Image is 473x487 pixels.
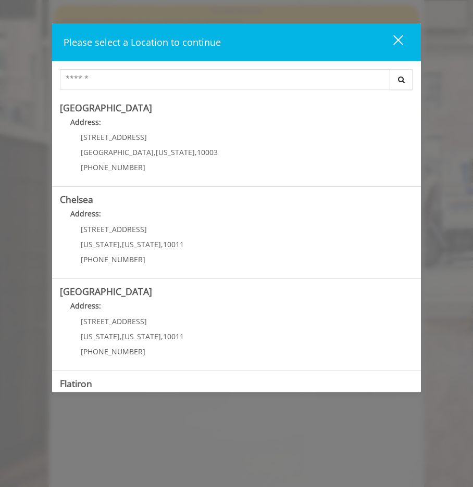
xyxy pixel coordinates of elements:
b: Address: [70,209,101,219]
div: close dialog [381,34,402,50]
span: [US_STATE] [81,331,120,341]
span: , [154,147,156,157]
span: [GEOGRAPHIC_DATA] [81,147,154,157]
button: close dialog [374,31,409,53]
span: 10003 [197,147,218,157]
b: Address: [70,301,101,311]
b: [GEOGRAPHIC_DATA] [60,285,152,298]
span: [US_STATE] [122,331,161,341]
span: [STREET_ADDRESS] [81,224,147,234]
span: , [161,331,163,341]
span: [US_STATE] [81,239,120,249]
span: 10011 [163,331,184,341]
span: [US_STATE] [156,147,195,157]
span: , [120,331,122,341]
input: Search Center [60,69,390,90]
b: Address: [70,117,101,127]
b: Chelsea [60,193,93,206]
b: [GEOGRAPHIC_DATA] [60,101,152,114]
span: [US_STATE] [122,239,161,249]
div: Center Select [60,69,413,95]
span: Please select a Location to continue [64,36,221,48]
span: [PHONE_NUMBER] [81,162,145,172]
span: [STREET_ADDRESS] [81,132,147,142]
span: , [161,239,163,249]
span: , [195,147,197,157]
span: [PHONE_NUMBER] [81,254,145,264]
span: [STREET_ADDRESS] [81,316,147,326]
span: 10011 [163,239,184,249]
span: , [120,239,122,249]
b: Flatiron [60,377,92,390]
i: Search button [395,76,407,83]
span: [PHONE_NUMBER] [81,347,145,356]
